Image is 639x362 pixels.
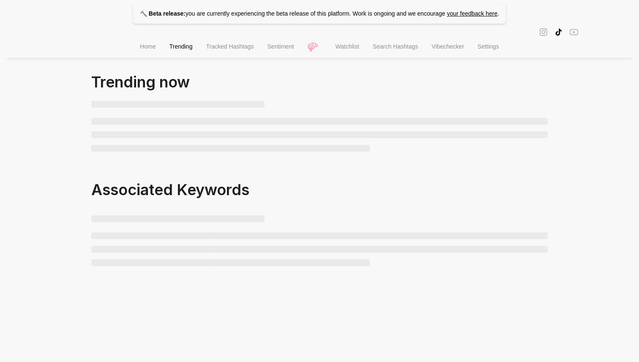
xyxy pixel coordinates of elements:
[206,43,254,50] span: Tracked Hashtags
[431,43,464,50] span: Vibechecker
[91,73,190,91] span: Trending now
[133,3,506,24] p: you are currently experiencing the beta release of this platform. Work is ongoing and we encourage .
[447,10,497,17] a: your feedback here
[91,180,249,199] span: Associated Keywords
[478,43,499,50] span: Settings
[140,43,156,50] span: Home
[539,27,548,37] span: instagram
[268,43,294,50] span: Sentiment
[169,43,193,50] span: Trending
[570,27,578,37] span: youtube
[373,43,418,50] span: Search Hashtags
[140,10,186,17] strong: 🔨 Beta release:
[336,43,359,50] span: Watchlist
